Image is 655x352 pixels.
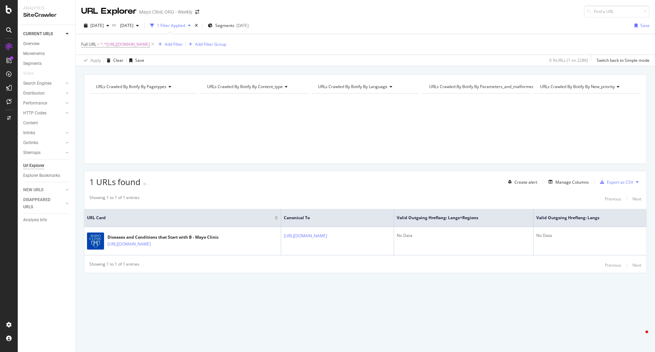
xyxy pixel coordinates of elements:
[284,233,327,239] a: [URL][DOMAIN_NAME]
[101,40,150,49] span: ^.*[URL][DOMAIN_NAME]
[605,195,621,203] button: Previous
[147,181,149,187] div: -
[23,172,60,179] div: Explorer Bookmarks
[549,57,588,63] div: 0 % URLs ( 1 on 228K )
[546,178,589,186] button: Manage Columns
[514,179,537,185] div: Create alert
[107,241,151,248] a: [URL][DOMAIN_NAME]
[186,40,226,48] button: Add Filter Group
[156,40,183,48] button: Add Filter
[23,60,71,67] a: Segments
[23,162,71,169] a: Url Explorer
[23,119,38,127] div: Content
[127,55,144,66] button: Save
[23,216,71,224] a: Analysis Info
[632,20,650,31] button: Save
[157,23,185,28] div: 1 Filter Applied
[23,50,71,57] a: Movements
[23,30,53,38] div: CURRENT URLS
[632,261,641,269] button: Next
[81,20,112,31] button: [DATE]
[23,186,43,194] div: NEW URLS
[23,60,42,67] div: Segments
[23,172,71,179] a: Explorer Bookmarks
[23,80,64,87] a: Search Engines
[23,30,64,38] a: CURRENT URLS
[23,129,64,137] a: Inlinks
[81,41,96,47] span: Full URL
[139,9,192,15] div: Mayo Clinic ORG - Weekly
[89,195,140,203] div: Showing 1 to 1 of 1 entries
[81,55,101,66] button: Apply
[23,149,64,156] a: Sitemaps
[594,55,650,66] button: Switch back to Simple mode
[23,70,40,77] a: Visits
[165,41,183,47] div: Add Filter
[97,41,100,47] span: =
[104,55,123,66] button: Clear
[135,57,144,63] div: Save
[23,5,70,11] div: Analytics
[536,215,634,221] span: Valid Outgoing Hreflang: Langs
[23,149,41,156] div: Sitemaps
[23,110,46,117] div: HTTP Codes
[23,216,47,224] div: Analysis Info
[23,196,58,211] div: DISAPPEARED URLS
[23,90,64,97] a: Distribution
[584,5,650,17] input: Find a URL
[505,177,537,187] button: Create alert
[597,57,650,63] div: Switch back to Simple mode
[632,329,648,345] iframe: Intercom live chat
[205,20,251,31] button: Segments[DATE]
[23,119,71,127] a: Content
[555,179,589,185] div: Manage Columns
[89,176,141,187] span: 1 URLs found
[96,84,166,89] span: URLs Crawled By Botify By pagetypes
[23,139,64,146] a: Outlinks
[632,195,641,203] button: Next
[318,84,388,89] span: URLs Crawled By Botify By language
[81,5,136,17] div: URL Explorer
[23,129,35,137] div: Inlinks
[143,183,146,185] img: Equal
[215,23,234,28] span: Segments
[428,81,553,92] h4: URLs Crawled By Botify By parameters_and_malformed_urls
[207,84,283,89] span: URLs Crawled By Botify By content_type
[94,81,191,92] h4: URLs Crawled By Botify By pagetypes
[90,57,101,63] div: Apply
[23,110,64,117] a: HTTP Codes
[117,23,133,28] span: 2024 Jul. 16th
[540,84,615,89] span: URLs Crawled By Botify By new_priority
[605,262,621,268] div: Previous
[23,80,52,87] div: Search Engines
[632,262,641,268] div: Next
[284,215,381,221] span: Canonical To
[23,196,64,211] a: DISAPPEARED URLS
[597,177,633,187] button: Export as CSV
[23,50,45,57] div: Movements
[23,100,64,107] a: Performance
[536,233,644,239] div: No Data
[23,186,64,194] a: NEW URLS
[147,20,193,31] button: 1 Filter Applied
[87,233,104,250] img: main image
[539,81,635,92] h4: URLs Crawled By Botify By new_priority
[605,196,621,202] div: Previous
[23,40,71,47] a: Overview
[607,179,633,185] div: Export as CSV
[23,11,70,19] div: SiteCrawler
[117,20,142,31] button: [DATE]
[23,90,45,97] div: Distribution
[87,215,273,221] span: URL Card
[112,22,117,28] span: vs
[113,57,123,63] div: Clear
[317,81,413,92] h4: URLs Crawled By Botify By language
[23,162,44,169] div: Url Explorer
[195,10,199,14] div: arrow-right-arrow-left
[605,261,621,269] button: Previous
[195,41,226,47] div: Add Filter Group
[429,84,543,89] span: URLs Crawled By Botify By parameters_and_malformed_urls
[640,23,650,28] div: Save
[23,100,47,107] div: Performance
[397,215,520,221] span: Valid Outgoing Hreflang: Langs+Regions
